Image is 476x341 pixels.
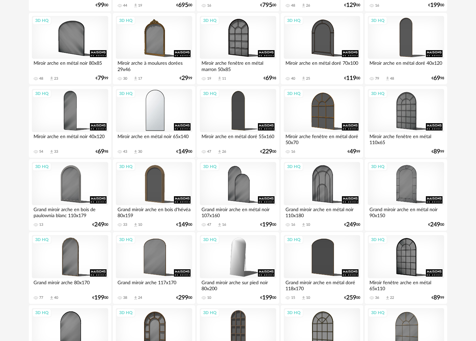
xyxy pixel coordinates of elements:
div: € 98 [432,76,444,81]
span: 249 [346,222,356,227]
div: 3D HQ [32,235,51,244]
div: 3D HQ [284,16,303,25]
div: Grand miroir arche en bois d'hévéa 80x159 [116,205,192,218]
span: Download icon [301,3,306,8]
div: 10 [306,222,310,227]
span: 695 [178,3,188,8]
a: 3D HQ Miroir arche fenêtre en métal doré 50x70 16 €4999 [281,86,363,158]
div: Miroir arche en métal noir 65x140 [116,132,192,145]
span: Download icon [133,296,138,300]
div: 3D HQ [32,308,51,317]
div: 15 [291,296,295,300]
div: € 00 [92,296,108,300]
div: € 00 [260,222,276,227]
div: 3D HQ [116,16,135,25]
span: Download icon [49,149,54,154]
div: 23 [54,76,58,81]
a: 3D HQ Miroir arche en métal doré 70x100 40 Download icon 25 €11900 [281,13,363,85]
div: 3D HQ [116,308,135,317]
div: Miroir arche fenêtre en métal 110x65 [368,132,444,145]
div: € 00 [176,296,192,300]
span: 69 [98,149,104,154]
span: 89 [434,149,440,154]
span: 149 [178,222,188,227]
a: 3D HQ Miroir arche en métal doré 55x160 47 Download icon 26 €22900 [197,86,279,158]
span: 249 [94,222,104,227]
div: 3D HQ [284,308,303,317]
div: € 99 [432,296,444,300]
span: 795 [262,3,272,8]
div: € 00 [96,3,108,8]
div: 3D HQ [368,235,387,244]
span: Download icon [49,296,54,300]
span: 229 [262,149,272,154]
div: 40 [291,76,295,81]
span: 119 [346,76,356,81]
div: 19 [207,76,211,81]
div: Grand miroir arche 80x170 [32,278,108,292]
div: Grand miroir arche en bois de paulownia blanc 110x179 [32,205,108,218]
div: Grand miroir arche en métal noir 90x150 [368,205,444,218]
span: Download icon [301,296,306,300]
div: 16 [375,3,379,8]
div: Grand miroir arche 117x170 [116,278,192,292]
span: 199 [94,296,104,300]
div: € 00 [428,3,444,8]
div: 3D HQ [200,308,219,317]
a: 3D HQ Miroir arche en métal doré 40x120 79 Download icon 48 €6998 [365,13,447,85]
div: € 99 [96,76,108,81]
div: 3D HQ [284,235,303,244]
span: 249 [430,222,440,227]
div: € 00 [344,76,360,81]
span: 199 [262,296,272,300]
span: Download icon [133,149,138,154]
span: Download icon [217,222,222,227]
div: 79 [375,76,379,81]
a: 3D HQ Grand miroir arche sur pied noir 80x200 10 €19900 [197,232,279,304]
div: 77 [39,296,43,300]
div: 48 [390,76,394,81]
a: 3D HQ Grand miroir arche en métal doré 118x170 15 Download icon 10 €25900 [281,232,363,304]
a: 3D HQ Grand miroir arche en métal noir 107x160 47 Download icon 16 €19900 [197,159,279,231]
div: 16 [291,149,295,154]
div: € 99 [432,149,444,154]
span: 149 [178,149,188,154]
div: 33 [54,149,58,154]
a: 3D HQ Miroir arche fenêtre en métal 110x65 €8999 [365,86,447,158]
div: 25 [306,76,310,81]
div: Miroir arche à moulures dorées 29x46 [116,59,192,72]
div: 13 [39,222,43,227]
div: 22 [390,296,394,300]
div: Grand miroir arche en métal doré 118x170 [284,278,360,292]
div: 3D HQ [284,89,303,98]
div: 38 [123,296,127,300]
span: Download icon [301,222,306,227]
span: Download icon [49,76,54,81]
a: 3D HQ Grand miroir arche en métal noir 90x150 €24900 [365,159,447,231]
div: 36 [375,296,379,300]
div: Miroir arche en métal noir 80x85 [32,59,108,72]
div: 3D HQ [116,89,135,98]
div: 10 [306,296,310,300]
span: 199 [262,222,272,227]
div: € 00 [92,222,108,227]
a: 3D HQ Miroir arche en métal noir 40x120 54 Download icon 33 €6998 [29,86,111,158]
div: € 00 [176,3,192,8]
a: 3D HQ Miroir arche en métal noir 65x140 43 Download icon 30 €14900 [113,86,195,158]
div: 3D HQ [368,308,387,317]
div: Miroir arche en métal doré 70x100 [284,59,360,72]
span: Download icon [301,76,306,81]
div: 19 [138,3,142,8]
div: 17 [138,76,142,81]
span: Download icon [385,296,390,300]
span: 29 [182,76,188,81]
span: 129 [346,3,356,8]
span: Download icon [133,222,138,227]
span: 49 [350,149,356,154]
div: 48 [291,3,295,8]
div: Miroir arche fenêtre en métal doré 50x70 [284,132,360,145]
div: 30 [123,76,127,81]
a: 3D HQ Grand miroir arche en bois d'hévéa 80x159 33 Download icon 10 €14900 [113,159,195,231]
div: € 00 [344,296,360,300]
div: 3D HQ [200,16,219,25]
